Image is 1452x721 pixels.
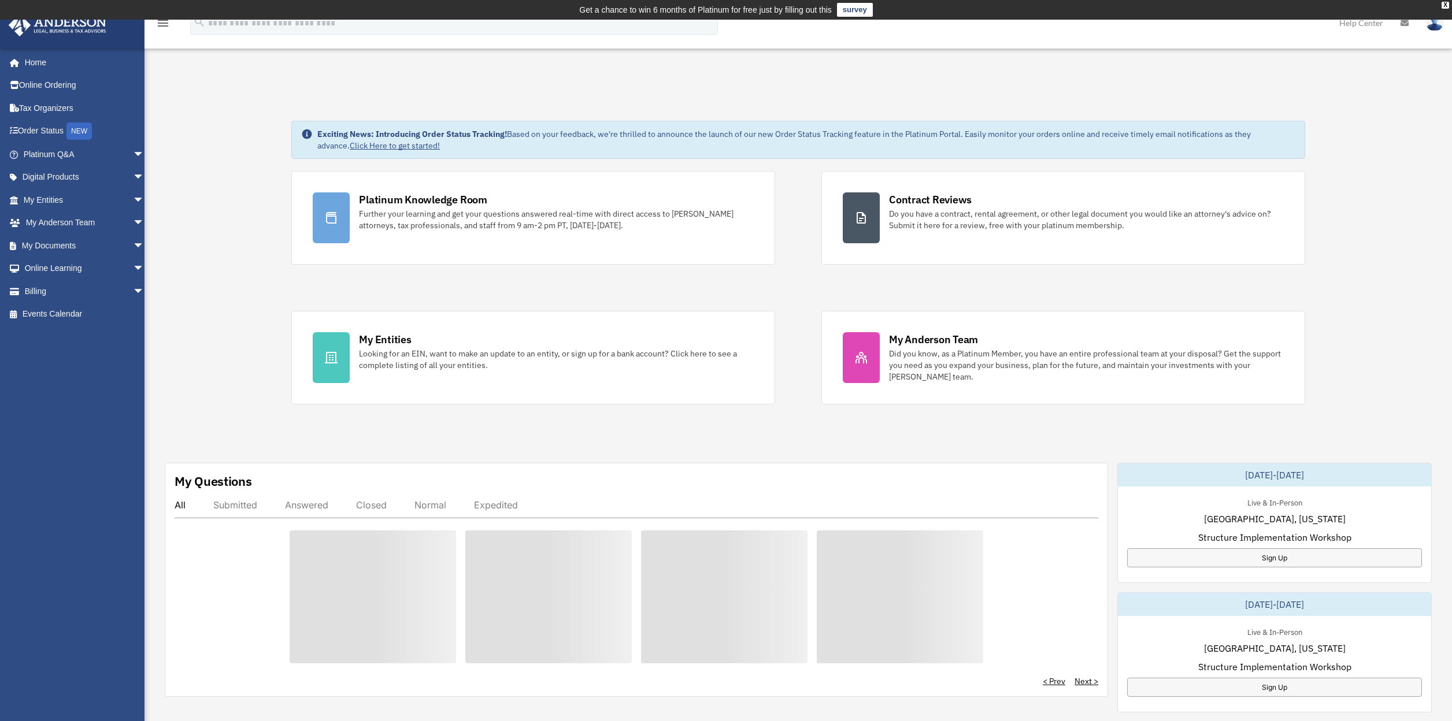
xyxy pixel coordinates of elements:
span: arrow_drop_down [133,234,156,258]
div: My Questions [175,473,252,490]
div: Live & In-Person [1238,625,1312,637]
a: My Anderson Teamarrow_drop_down [8,211,162,235]
div: Do you have a contract, rental agreement, or other legal document you would like an attorney's ad... [889,208,1284,231]
span: arrow_drop_down [133,257,156,281]
a: Tax Organizers [8,96,162,120]
div: [DATE]-[DATE] [1118,593,1431,616]
strong: Exciting News: Introducing Order Status Tracking! [317,129,507,139]
a: My Anderson Team Did you know, as a Platinum Member, you have an entire professional team at your... [821,311,1305,404]
div: Closed [356,499,387,511]
a: survey [837,3,873,17]
div: Live & In-Person [1238,496,1312,508]
a: < Prev [1043,675,1065,687]
span: arrow_drop_down [133,166,156,189]
div: Contract Reviews [889,192,972,207]
i: search [193,16,206,28]
span: Structure Implementation Workshop [1198,660,1351,674]
a: Click Here to get started! [350,140,440,151]
a: menu [156,20,170,30]
a: Platinum Knowledge Room Further your learning and get your questions answered real-time with dire... [291,171,775,265]
div: Get a chance to win 6 months of Platinum for free just by filling out this [579,3,832,17]
a: Platinum Q&Aarrow_drop_down [8,143,162,166]
span: arrow_drop_down [133,280,156,303]
div: All [175,499,186,511]
span: [GEOGRAPHIC_DATA], [US_STATE] [1204,512,1346,526]
a: Online Ordering [8,74,162,97]
div: Did you know, as a Platinum Member, you have an entire professional team at your disposal? Get th... [889,348,1284,382]
img: Anderson Advisors Platinum Portal [5,14,110,36]
a: Digital Productsarrow_drop_down [8,166,162,189]
div: Expedited [474,499,518,511]
span: arrow_drop_down [133,143,156,166]
a: Sign Up [1127,548,1422,567]
a: Home [8,51,156,74]
a: Contract Reviews Do you have a contract, rental agreement, or other legal document you would like... [821,171,1305,265]
div: Submitted [213,499,257,511]
a: Online Learningarrow_drop_down [8,257,162,280]
div: Normal [414,499,446,511]
a: My Entitiesarrow_drop_down [8,188,162,211]
span: arrow_drop_down [133,188,156,212]
div: Looking for an EIN, want to make an update to an entity, or sign up for a bank account? Click her... [359,348,754,371]
a: My Entities Looking for an EIN, want to make an update to an entity, or sign up for a bank accoun... [291,311,775,404]
a: Next > [1075,675,1098,687]
a: Events Calendar [8,303,162,326]
div: Platinum Knowledge Room [359,192,487,207]
div: Based on your feedback, we're thrilled to announce the launch of our new Order Status Tracking fe... [317,128,1295,151]
span: [GEOGRAPHIC_DATA], [US_STATE] [1204,641,1346,655]
a: Order StatusNEW [8,120,162,143]
div: My Anderson Team [889,332,978,347]
div: Further your learning and get your questions answered real-time with direct access to [PERSON_NAM... [359,208,754,231]
span: arrow_drop_down [133,211,156,235]
div: NEW [66,122,92,140]
i: menu [156,16,170,30]
span: Structure Implementation Workshop [1198,530,1351,544]
a: Billingarrow_drop_down [8,280,162,303]
img: User Pic [1426,14,1443,31]
div: My Entities [359,332,411,347]
div: close [1442,2,1449,9]
div: [DATE]-[DATE] [1118,463,1431,486]
div: Answered [285,499,328,511]
a: Sign Up [1127,678,1422,697]
a: My Documentsarrow_drop_down [8,234,162,257]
